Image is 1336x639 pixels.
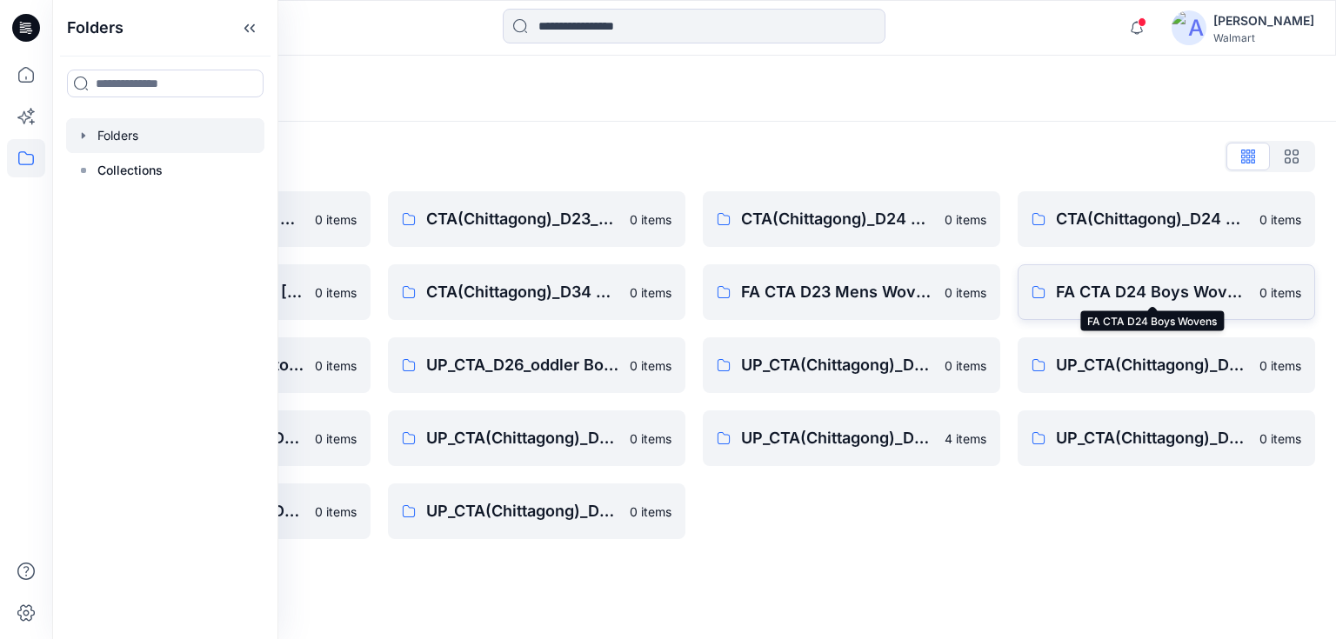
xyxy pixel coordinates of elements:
[1018,410,1315,466] a: UP_CTA(Chittagong)_D24 Boy's bottom0 items
[1056,426,1249,450] p: UP_CTA(Chittagong)_D24 Boy's bottom
[1213,31,1314,44] div: Walmart
[741,353,934,377] p: UP_CTA(Chittagong)_D23 Mens Bottoms
[1259,429,1301,448] p: 0 items
[1056,353,1249,377] p: UP_CTA(Chittagong)_D23 Young Mens Bottoms
[741,207,934,231] p: CTA(Chittagong)_D24 Boy's Active
[1018,191,1315,247] a: CTA(Chittagong)_D24 Boy's bottom0 items
[426,280,619,304] p: CTA(Chittagong)_D34 Plus Bottoms
[630,210,671,229] p: 0 items
[1213,10,1314,31] div: [PERSON_NAME]
[388,264,685,320] a: CTA(Chittagong)_D34 Plus Bottoms0 items
[945,210,986,229] p: 0 items
[426,426,619,450] p: UP_CTA(Chittagong)_D23_Mens_Tops
[703,264,1000,320] a: FA CTA D23 Mens Wovens0 items
[388,483,685,539] a: UP_CTA(Chittagong)_D34 Plus Bottoms0 items
[315,503,357,521] p: 0 items
[426,353,619,377] p: UP_CTA_D26_oddler Boys Tops & Bottoms
[1259,210,1301,229] p: 0 items
[703,191,1000,247] a: CTA(Chittagong)_D24 Boy's Active0 items
[315,283,357,302] p: 0 items
[1056,207,1249,231] p: CTA(Chittagong)_D24 Boy's bottom
[741,280,934,304] p: FA CTA D23 Mens Wovens
[630,356,671,375] p: 0 items
[1018,337,1315,393] a: UP_CTA(Chittagong)_D23 Young Mens Bottoms0 items
[630,283,671,302] p: 0 items
[426,207,619,231] p: CTA(Chittagong)_D23_Mens_Tops
[1259,283,1301,302] p: 0 items
[426,499,619,523] p: UP_CTA(Chittagong)_D34 Plus Bottoms
[1259,356,1301,375] p: 0 items
[630,503,671,521] p: 0 items
[703,337,1000,393] a: UP_CTA(Chittagong)_D23 Mens Bottoms0 items
[388,191,685,247] a: CTA(Chittagong)_D23_Mens_Tops0 items
[703,410,1000,466] a: UP_CTA(Chittagong)_D24 Boy's Active4 items
[97,160,163,181] p: Collections
[630,429,671,448] p: 0 items
[741,426,934,450] p: UP_CTA(Chittagong)_D24 Boy's Active
[945,283,986,302] p: 0 items
[315,210,357,229] p: 0 items
[388,337,685,393] a: UP_CTA_D26_oddler Boys Tops & Bottoms0 items
[1018,264,1315,320] a: FA CTA D24 Boys Wovens0 items
[388,410,685,466] a: UP_CTA(Chittagong)_D23_Mens_Tops0 items
[945,356,986,375] p: 0 items
[315,429,357,448] p: 0 items
[1172,10,1206,45] img: avatar
[315,356,357,375] p: 0 items
[945,429,986,448] p: 4 items
[1056,280,1249,304] p: FA CTA D24 Boys Wovens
